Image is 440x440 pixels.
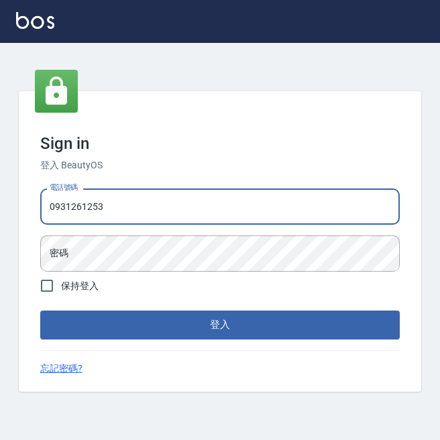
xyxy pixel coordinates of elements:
[40,158,400,172] h6: 登入 BeautyOS
[40,311,400,339] button: 登入
[50,182,78,192] label: 電話號碼
[16,12,54,29] img: Logo
[40,134,400,153] h3: Sign in
[40,362,82,376] a: 忘記密碼?
[61,279,99,293] span: 保持登入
